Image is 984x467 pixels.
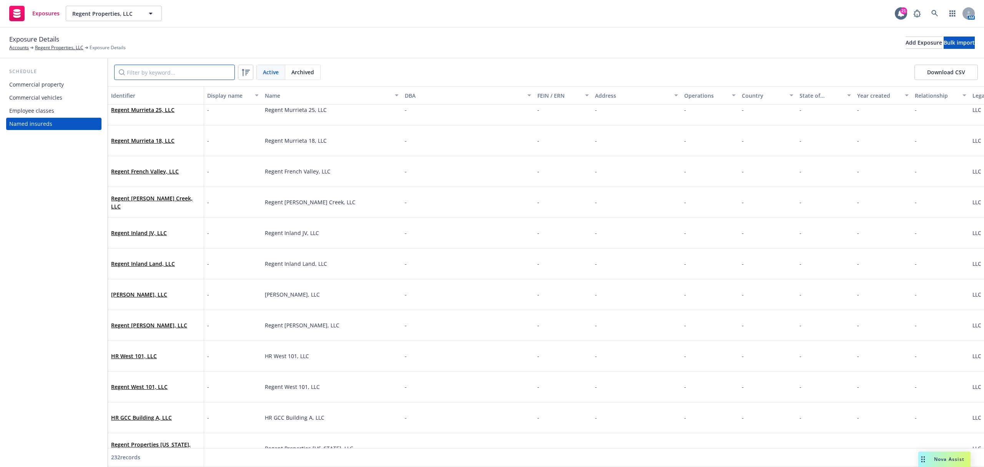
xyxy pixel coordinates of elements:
span: Regent Murrieta 18, LLC [111,137,175,145]
span: - [684,414,686,421]
a: [PERSON_NAME], LLC [111,291,167,298]
button: State of incorporation or jurisdiction [796,86,854,105]
a: Regent Inland JV, LLC [111,229,167,237]
span: HR GCC Building A, LLC [265,414,324,421]
span: - [595,198,597,206]
span: - [684,260,686,267]
span: [PERSON_NAME], LLC [111,290,167,299]
span: - [684,168,686,175]
button: Display name [204,86,262,105]
button: FEIN / ERN [534,86,592,105]
span: - [915,352,917,360]
a: Search [927,6,942,21]
button: Nova Assist [918,452,971,467]
span: Active [263,68,279,76]
span: - [405,198,407,206]
span: - [207,321,209,329]
span: LLC [972,414,981,421]
span: LLC [972,322,981,329]
span: - [684,106,686,113]
a: Regent French Valley, LLC [111,168,179,175]
span: - [684,322,686,329]
span: - [537,445,539,452]
span: - [915,168,917,175]
span: - [915,137,917,144]
span: Regent Inland Land, LLC [265,260,327,267]
span: - [537,414,539,421]
span: LLC [972,106,981,113]
span: - [405,168,407,175]
span: - [857,106,859,113]
span: - [742,322,744,329]
span: - [595,414,597,422]
span: - [799,229,801,237]
span: - [405,352,407,360]
a: HR West 101, LLC [111,352,157,360]
span: 232 records [111,454,140,461]
span: Exposure Details [90,44,126,51]
div: Name [265,92,390,100]
a: Named insureds [6,118,101,130]
span: - [207,106,209,114]
span: - [684,137,686,144]
span: - [915,383,917,390]
div: FEIN / ERN [537,92,580,100]
span: - [742,352,744,360]
span: - [207,229,209,237]
span: - [537,106,539,113]
span: - [684,229,686,237]
span: Regent Inland Land, LLC [111,260,175,268]
span: - [857,322,859,329]
span: - [915,260,917,267]
div: Schedule [6,68,101,75]
span: - [799,106,801,113]
span: Regent Properties [US_STATE], LLC [111,440,201,457]
span: - [857,229,859,237]
span: - [799,383,801,390]
a: Regent Murrieta 18, LLC [111,137,175,144]
span: LLC [972,260,981,267]
span: LLC [972,291,981,298]
span: LLC [972,352,981,360]
button: Year created [854,86,912,105]
span: - [799,168,801,175]
span: - [405,260,407,267]
div: Employee classes [9,105,54,117]
span: - [799,198,801,206]
a: Regent West 101, LLC [111,383,168,390]
span: - [405,322,407,329]
span: - [799,260,801,267]
span: - [207,198,209,206]
a: Exposures [6,3,63,24]
span: Archived [291,68,314,76]
button: Bulk import [944,37,975,49]
span: HR West 101, LLC [111,352,157,360]
span: - [207,414,209,422]
span: - [405,137,407,144]
span: LLC [972,383,981,390]
span: Regent Murrieta 25, LLC [111,106,175,114]
span: - [207,352,209,360]
span: - [742,198,744,206]
span: - [857,352,859,360]
span: - [857,414,859,421]
span: - [684,291,686,298]
span: - [742,106,744,113]
a: Regent Inland Land, LLC [111,260,175,267]
div: Address [595,92,670,100]
a: Switch app [945,6,960,21]
span: - [857,198,859,206]
span: - [857,137,859,144]
div: Bulk import [944,37,975,48]
span: - [857,291,859,298]
span: - [595,290,597,299]
span: - [595,106,597,114]
span: LLC [972,229,981,237]
button: Country [739,86,796,105]
span: - [742,445,744,452]
span: - [857,260,859,267]
span: Regent Murrieta 18, LLC [265,137,327,144]
span: - [405,414,407,421]
span: LLC [972,137,981,144]
button: DBA [402,86,534,105]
